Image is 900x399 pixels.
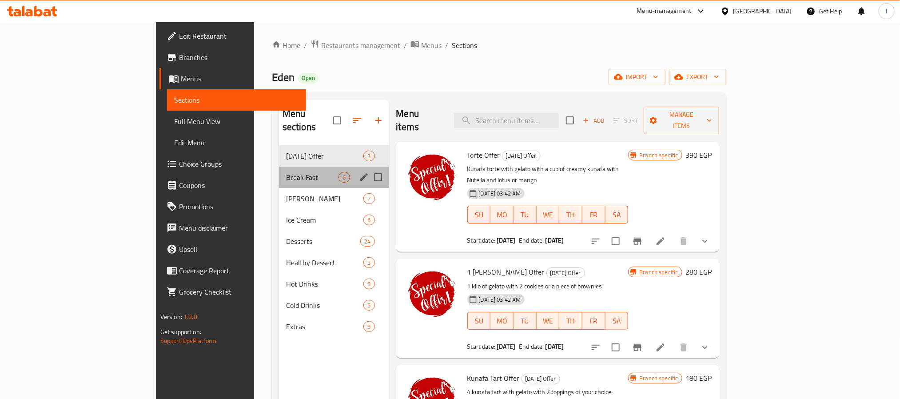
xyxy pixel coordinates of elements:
span: import [616,72,658,83]
input: search [454,113,559,128]
img: Torte Offer [403,149,460,206]
span: Branches [179,52,299,63]
span: Select all sections [328,111,346,130]
a: Edit menu item [655,342,666,353]
span: [DATE] 03:42 AM [475,189,525,198]
div: items [363,151,374,161]
span: Version: [160,311,182,323]
button: import [609,69,665,85]
div: items [363,193,374,204]
span: Hot Drinks [286,279,364,289]
button: SU [467,312,491,330]
a: Menus [410,40,442,51]
h2: Menu sections [283,107,333,134]
span: [DATE] Offer [547,268,585,278]
span: Torte Offer [467,148,500,162]
span: 7 [364,195,374,203]
span: TU [517,208,533,221]
a: Coupons [159,175,306,196]
a: Support.OpsPlatform [160,335,217,347]
a: Edit menu item [655,236,666,247]
span: Menu disclaimer [179,223,299,233]
span: MO [494,208,510,221]
span: End date: [519,341,544,352]
span: export [676,72,719,83]
span: Start date: [467,235,496,246]
span: Restaurants management [321,40,400,51]
div: Ramadan Offer [502,151,541,161]
span: Sort sections [346,110,368,131]
div: Cold Drinks5 [279,295,389,316]
div: Menu-management [637,6,692,16]
div: [GEOGRAPHIC_DATA] [733,6,792,16]
button: TH [559,206,582,223]
span: 9 [364,323,374,331]
button: Branch-specific-item [627,337,648,358]
span: WE [540,208,556,221]
span: FR [586,315,602,327]
p: Kunafa torte with gelato with a cup of creamy kunafa with Nutella and lotus or mango [467,164,629,186]
b: [DATE] [497,341,515,352]
span: Branch specific [636,374,681,383]
span: Cold Drinks [286,300,364,311]
span: [DATE] 03:42 AM [475,295,525,304]
div: items [363,279,374,289]
div: Break Fast [286,172,339,183]
div: Eden Cakes [286,193,364,204]
span: SA [609,315,625,327]
div: items [360,236,374,247]
span: Add item [579,114,608,128]
span: Coverage Report [179,265,299,276]
div: Ramadan Offer [286,151,364,161]
button: show more [694,337,716,358]
span: 1.0.0 [184,311,198,323]
nav: breadcrumb [272,40,726,51]
button: SA [605,206,629,223]
span: 6 [364,216,374,224]
span: WE [540,315,556,327]
span: Healthy Dessert [286,257,364,268]
span: TU [517,315,533,327]
p: 1 kilo of gelato with 2 cookies or a piece of brownies [467,281,629,292]
span: 3 [364,259,374,267]
button: export [669,69,726,85]
button: MO [490,312,514,330]
button: SU [467,206,491,223]
div: Healthy Dessert3 [279,252,389,273]
div: Hot Drinks9 [279,273,389,295]
b: [DATE] [497,235,515,246]
button: sort-choices [585,337,606,358]
button: Add section [368,110,389,131]
span: Manage items [651,109,712,132]
button: Manage items [644,107,719,134]
button: MO [490,206,514,223]
a: Menu disclaimer [159,217,306,239]
div: items [363,215,374,225]
button: sort-choices [585,231,606,252]
div: items [363,321,374,332]
span: [DATE] Offer [522,374,560,384]
button: TU [514,312,537,330]
span: Start date: [467,341,496,352]
button: edit [357,171,370,184]
span: Sections [174,95,299,105]
a: Upsell [159,239,306,260]
a: Restaurants management [311,40,400,51]
b: [DATE] [546,341,564,352]
button: FR [582,206,605,223]
svg: Show Choices [700,342,710,353]
span: Coupons [179,180,299,191]
span: Edit Menu [174,137,299,148]
li: / [404,40,407,51]
span: 6 [339,173,349,182]
a: Edit Restaurant [159,25,306,47]
img: 1 Kilo Gelato Offer [403,266,460,323]
span: Open [298,74,319,82]
span: [DATE] Offer [502,151,540,161]
span: Get support on: [160,326,201,338]
li: / [445,40,448,51]
div: items [363,257,374,268]
span: [PERSON_NAME] [286,193,364,204]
